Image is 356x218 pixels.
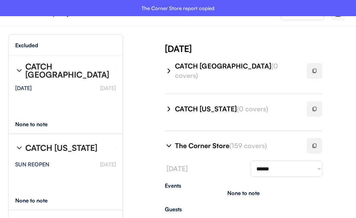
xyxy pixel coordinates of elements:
[25,144,97,152] div: CATCH [US_STATE]
[175,61,299,80] div: CATCH [GEOGRAPHIC_DATA]
[175,141,299,151] div: The Corner Store
[229,141,267,150] font: (159 covers)
[15,85,32,91] div: [DATE]
[167,164,188,173] font: [DATE]
[165,43,356,55] div: [DATE]
[15,121,60,127] div: None to note
[175,104,299,114] div: CATCH [US_STATE]
[100,85,116,91] font: [DATE]
[165,105,173,113] img: chevron-right%20%281%29.svg
[227,190,260,196] div: None to note
[165,142,173,150] img: chevron-right%20%281%29.svg
[15,43,38,48] div: Excluded
[15,144,23,152] img: chevron-right%20%281%29.svg
[25,62,110,79] div: CATCH [GEOGRAPHIC_DATA]
[237,105,268,113] font: (0 covers)
[165,183,322,188] div: Events
[15,198,60,203] div: None to note
[165,67,173,75] img: chevron-right%20%281%29.svg
[165,207,322,212] div: Guests
[100,161,116,168] font: [DATE]
[15,66,23,75] img: chevron-right%20%281%29.svg
[15,162,49,167] div: SUN REOPEN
